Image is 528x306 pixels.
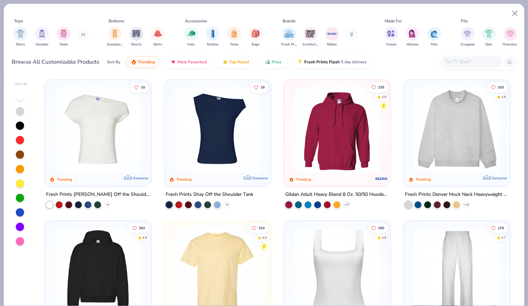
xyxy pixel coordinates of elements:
div: filter for Tanks [57,27,70,47]
img: Totes Image [230,30,238,38]
span: Shorts [131,42,142,47]
div: Bottoms [109,18,124,24]
button: filter button [406,27,419,47]
button: filter button [461,27,474,47]
img: a164e800-7022-4571-a324-30c76f641635 [383,87,476,173]
img: Sweatpants Image [111,30,119,38]
button: Fresh Prints Flash5 day delivery [292,56,372,68]
img: Hats Image [187,30,195,38]
button: filter button [130,27,143,47]
img: Hoodies Image [38,30,46,38]
div: filter for Comfort Colors [302,27,318,47]
div: filter for Hoodies [35,27,49,47]
div: Fresh Prints [PERSON_NAME] Off the Shoulder Top [46,190,150,199]
span: Women [406,42,419,47]
span: 103 [498,85,504,89]
div: filter for Shorts [130,27,143,47]
img: Slim Image [485,30,493,38]
span: + 6 [225,203,229,207]
button: filter button [107,27,123,47]
img: Women Image [409,30,417,38]
span: Bottles [207,42,219,47]
button: Like [487,223,507,233]
button: filter button [482,27,496,47]
div: filter for Totes [227,27,241,47]
div: filter for Cropped [461,27,474,47]
span: Slim [485,42,492,47]
div: filter for Gildan [325,27,339,47]
span: Price [272,59,282,65]
span: Fresh Prints Flash [304,59,340,65]
span: Trending [138,59,155,65]
div: 4.7 [501,235,506,240]
span: Sweatpants [107,42,123,47]
span: Gildan [327,42,337,47]
span: 310 [258,226,265,230]
span: Tanks [59,42,68,47]
span: Bags [252,42,260,47]
button: filter button [57,27,70,47]
div: Sort By [107,59,120,65]
div: filter for Slim [482,27,496,47]
span: Cropped [461,42,474,47]
span: Totes [230,42,239,47]
button: filter button [249,27,263,47]
span: Skirts [153,42,162,47]
img: Fresh Prints Image [284,29,294,39]
span: Most Favorited [177,59,207,65]
div: filter for Men [427,27,441,47]
img: TopRated.gif [222,59,228,65]
button: filter button [184,27,198,47]
span: + 6 [106,203,109,207]
span: Hats [187,42,195,47]
span: Fresh Prints [281,42,297,47]
div: Browse All Customizable Products [12,58,99,66]
img: a1c94bf0-cbc2-4c5c-96ec-cab3b8502a7f [52,87,144,173]
img: flash.gif [297,59,303,65]
span: Hoodies [35,42,48,47]
img: Unisex Image [387,30,395,38]
span: Oversized [503,42,518,47]
img: 01756b78-01f6-4cc6-8d8a-3c30c1a0c8ac [291,87,384,173]
img: Skirts Image [154,30,162,38]
div: 4.8 [382,94,386,99]
button: Like [368,223,388,233]
span: 290 [378,226,384,230]
span: Shirts [16,42,25,47]
button: filter button [227,27,241,47]
button: Top Rated [217,56,254,68]
div: filter for Oversized [503,27,518,47]
span: Unisex [386,42,396,47]
button: filter button [151,27,165,47]
button: Most Favorited [165,56,212,68]
div: Tops [14,18,23,24]
div: filter for Hats [184,27,198,47]
button: Like [487,82,507,92]
img: af1e0f41-62ea-4e8f-9b2b-c8bb59fc549d [264,87,357,173]
button: filter button [35,27,49,47]
input: Try "T-Shirt" [444,58,497,66]
img: Bottles Image [209,30,217,38]
div: Brands [283,18,296,24]
button: Trending [126,56,160,68]
img: trending.gif [131,59,136,65]
button: filter button [427,27,441,47]
span: 15 [141,85,145,89]
img: Cropped Image [463,30,471,38]
div: Made For [385,18,402,24]
button: filter button [281,27,297,47]
button: Price [260,56,287,68]
img: Comfort Colors Image [305,29,316,39]
div: Filter By [14,82,28,87]
div: filter for Unisex [384,27,398,47]
div: filter for Women [406,27,419,47]
button: filter button [302,27,318,47]
div: Fresh Prints Denver Mock Neck Heavyweight Sweatshirt [405,190,509,199]
span: + 10 [463,203,469,207]
span: Top Rated [229,59,249,65]
div: Gildan Adult Heavy Blend 8 Oz. 50/50 Hooded Sweatshirt [285,190,389,199]
img: Men Image [430,30,438,38]
button: Like [129,223,149,233]
button: filter button [325,27,339,47]
button: Like [368,82,388,92]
